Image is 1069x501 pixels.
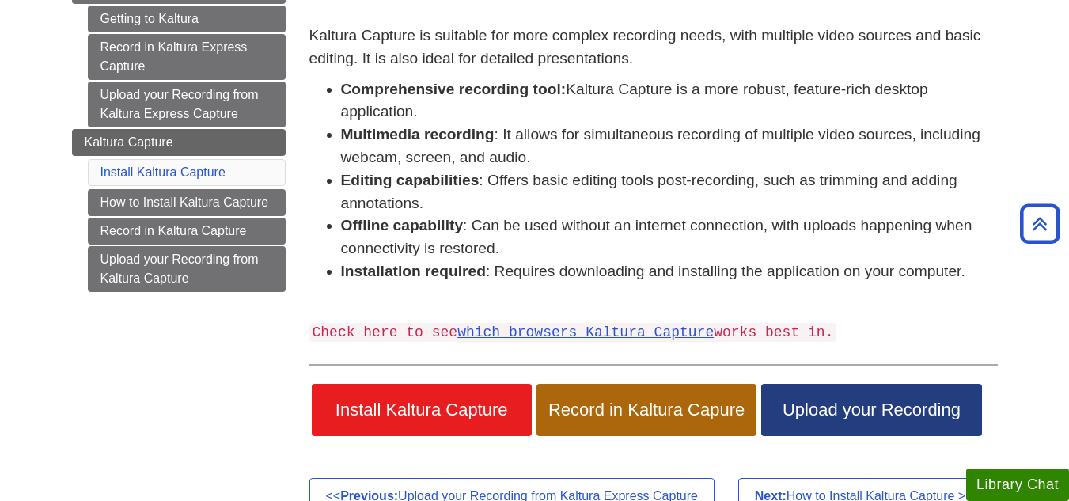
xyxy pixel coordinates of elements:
a: Getting to Kaltura [88,6,286,32]
a: Upload your Recording from Kaltura Express Capture [88,82,286,127]
strong: Editing capabilities [341,172,480,188]
strong: Comprehensive recording tool: [341,81,567,97]
li: : It allows for simultaneous recording of multiple video sources, including webcam, screen, and a... [341,123,998,169]
a: Record in Kaltura Capture [88,218,286,245]
li: : Can be used without an internet connection, with uploads happening when connectivity is restored. [341,214,998,260]
li: Kaltura Capture is a more robust, feature-rich desktop application. [341,78,998,124]
span: Record in Kaltura Capure [548,400,745,420]
a: How to Install Kaltura Capture [88,189,286,216]
li: : Offers basic editing tools post-recording, such as trimming and adding annotations. [341,169,998,215]
span: Kaltura Capture [85,135,173,149]
span: Install Kaltura Capture [324,400,520,420]
p: Kaltura Capture is suitable for more complex recording needs, with multiple video sources and bas... [309,25,998,70]
code: Check here to see works best in. [309,323,837,342]
strong: Offline capability [341,217,464,233]
a: Install Kaltura Capture [312,384,532,436]
a: Record in Kaltura Express Capture [88,34,286,80]
li: : Requires downloading and installing the application on your computer. [341,260,998,283]
span: Upload your Recording [773,400,969,420]
a: Back to Top [1014,213,1065,234]
strong: Multimedia recording [341,126,495,142]
button: Library Chat [966,469,1069,501]
a: Record in Kaltura Capure [536,384,756,436]
a: Install Kaltura Capture [100,165,226,179]
a: Upload your Recording from Kaltura Capture [88,246,286,292]
strong: Installation required [341,263,486,279]
a: which browsers Kaltura Capture [457,325,714,340]
a: Kaltura Capture [72,129,286,156]
a: Upload your Recording [761,384,981,436]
